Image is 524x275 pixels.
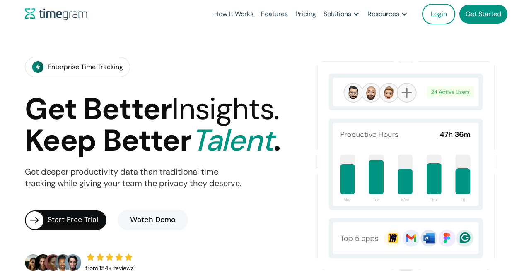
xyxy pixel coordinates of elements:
div: Solutions [324,8,351,20]
div: Resources [367,8,399,20]
a: Get Started [459,5,507,24]
a: Login [422,4,455,24]
p: Get deeper productivity data than traditional time tracking while giving your team the privacy th... [25,166,241,189]
a: Start Free Trial [25,210,106,230]
div: Start Free Trial [48,214,106,226]
div: from 154+ reviews [85,263,134,274]
span: Insights. [172,90,279,128]
span: Talent [191,121,273,160]
h1: Get Better Keep Better . [25,93,280,157]
a: Watch Demo [118,210,188,230]
div: Enterprise Time Tracking [48,61,123,73]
